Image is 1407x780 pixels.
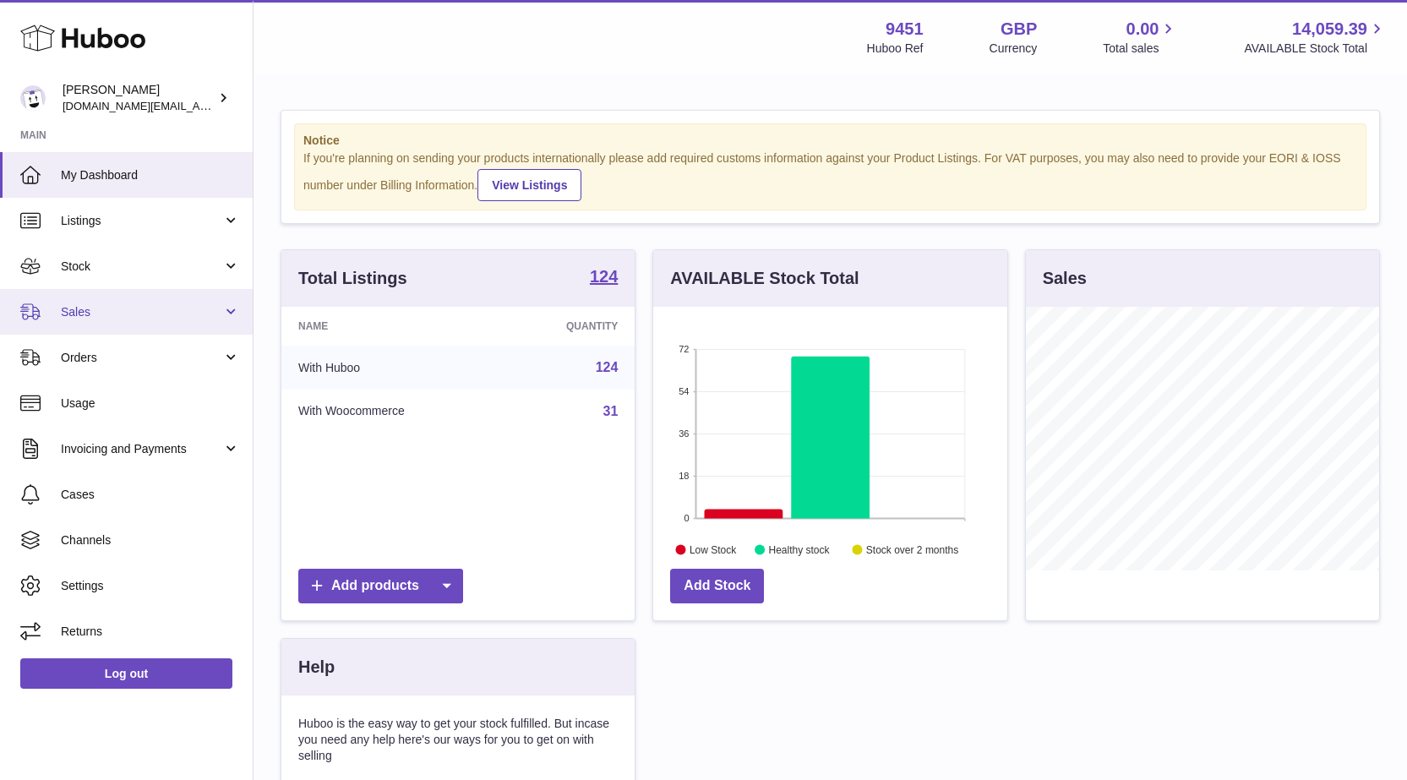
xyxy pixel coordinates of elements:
span: Channels [61,532,240,548]
span: AVAILABLE Stock Total [1244,41,1387,57]
text: 0 [684,513,690,523]
a: Log out [20,658,232,689]
div: Currency [990,41,1038,57]
strong: Notice [303,133,1357,149]
text: Healthy stock [769,543,831,555]
text: 72 [679,344,690,354]
span: Cases [61,487,240,503]
span: Stock [61,259,222,275]
a: 31 [603,404,619,418]
strong: 9451 [886,18,924,41]
text: 36 [679,428,690,439]
text: Low Stock [690,543,737,555]
th: Quantity [501,307,635,346]
span: Total sales [1103,41,1178,57]
span: Usage [61,395,240,412]
a: 0.00 Total sales [1103,18,1178,57]
div: [PERSON_NAME] [63,82,215,114]
a: View Listings [477,169,581,201]
td: With Woocommerce [281,390,501,434]
a: 124 [590,268,618,288]
a: 14,059.39 AVAILABLE Stock Total [1244,18,1387,57]
h3: AVAILABLE Stock Total [670,267,859,290]
img: amir.ch@gmail.com [20,85,46,111]
h3: Total Listings [298,267,407,290]
text: Stock over 2 months [866,543,958,555]
span: 0.00 [1126,18,1159,41]
span: Orders [61,350,222,366]
text: 54 [679,386,690,396]
span: 14,059.39 [1292,18,1367,41]
span: Returns [61,624,240,640]
strong: 124 [590,268,618,285]
div: Huboo Ref [867,41,924,57]
span: Invoicing and Payments [61,441,222,457]
strong: GBP [1001,18,1037,41]
th: Name [281,307,501,346]
span: Sales [61,304,222,320]
text: 18 [679,471,690,481]
span: [DOMAIN_NAME][EMAIL_ADDRESS][DOMAIN_NAME] [63,99,336,112]
p: Huboo is the easy way to get your stock fulfilled. But incase you need any help here's our ways f... [298,716,618,764]
a: Add Stock [670,569,764,603]
span: Settings [61,578,240,594]
span: Listings [61,213,222,229]
td: With Huboo [281,346,501,390]
span: My Dashboard [61,167,240,183]
h3: Help [298,656,335,679]
h3: Sales [1043,267,1087,290]
a: Add products [298,569,463,603]
div: If you're planning on sending your products internationally please add required customs informati... [303,150,1357,201]
a: 124 [596,360,619,374]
